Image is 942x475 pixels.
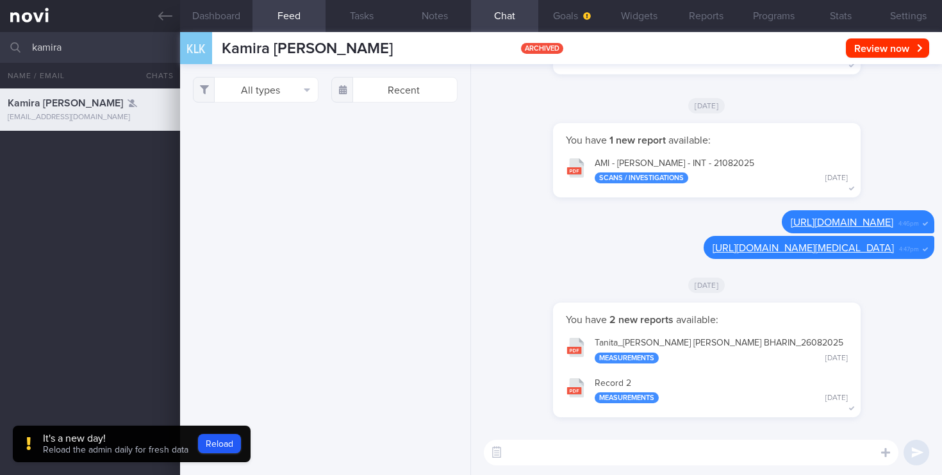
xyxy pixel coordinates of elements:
[559,370,854,410] button: Record 2 Measurements [DATE]
[193,77,319,103] button: All types
[595,338,848,363] div: Tanita_ [PERSON_NAME] [PERSON_NAME] BHARIN_ 26082025
[825,354,848,363] div: [DATE]
[559,329,854,370] button: Tanita_[PERSON_NAME] [PERSON_NAME] BHARIN_26082025 Measurements [DATE]
[846,38,929,58] button: Review now
[595,353,659,363] div: Measurements
[607,135,668,146] strong: 1 new report
[898,216,919,228] span: 4:46pm
[825,394,848,403] div: [DATE]
[595,158,848,184] div: AMI - [PERSON_NAME] - INT - 21082025
[566,134,848,147] p: You have available:
[559,150,854,190] button: AMI - [PERSON_NAME] - INT - 21082025 Scans / Investigations [DATE]
[43,432,188,445] div: It's a new day!
[607,315,676,325] strong: 2 new reports
[688,98,725,113] span: [DATE]
[8,98,123,108] span: Kamira [PERSON_NAME]
[595,172,688,183] div: Scans / Investigations
[688,278,725,293] span: [DATE]
[566,313,848,326] p: You have available:
[595,378,848,404] div: Record 2
[177,24,215,74] div: KLK
[713,243,894,253] a: [URL][DOMAIN_NAME][MEDICAL_DATA]
[222,41,393,56] span: Kamira [PERSON_NAME]
[43,446,188,454] span: Reload the admin daily for fresh data
[198,434,241,453] button: Reload
[129,63,180,88] button: Chats
[595,392,659,403] div: Measurements
[825,174,848,183] div: [DATE]
[8,113,172,122] div: [EMAIL_ADDRESS][DOMAIN_NAME]
[791,217,893,228] a: [URL][DOMAIN_NAME]
[899,242,919,254] span: 4:47pm
[521,43,563,54] span: archived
